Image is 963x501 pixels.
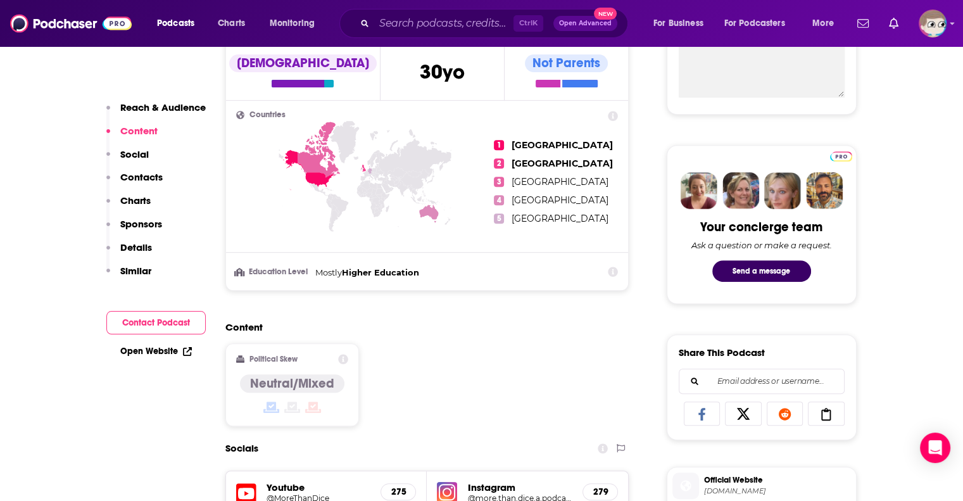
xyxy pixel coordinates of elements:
[767,402,803,426] a: Share on Reddit
[806,172,843,209] img: Jon Profile
[106,194,151,218] button: Charts
[704,486,851,496] span: more-than-dice.com
[884,13,903,34] a: Show notifications dropdown
[120,101,206,113] p: Reach & Audience
[716,13,803,34] button: open menu
[236,268,310,276] h3: Education Level
[210,13,253,34] a: Charts
[513,15,543,32] span: Ctrl K
[830,151,852,162] img: Podchaser Pro
[691,240,832,250] div: Ask a question or make a request.
[725,402,762,426] a: Share on X/Twitter
[830,149,852,162] a: Pro website
[225,321,619,333] h2: Content
[808,402,845,426] a: Copy Link
[553,16,617,31] button: Open AdvancedNew
[420,60,465,84] span: 30 yo
[679,346,765,358] h3: Share This Podcast
[467,481,572,493] h5: Instagram
[120,148,149,160] p: Social
[106,171,163,194] button: Contacts
[229,54,377,72] div: [DEMOGRAPHIC_DATA]
[919,10,947,37] span: Logged in as JeremyBonds
[120,125,158,137] p: Content
[250,376,334,391] h4: Neutral/Mixed
[919,10,947,37] button: Show profile menu
[106,101,206,125] button: Reach & Audience
[342,267,419,277] span: Higher Education
[559,20,612,27] span: Open Advanced
[120,171,163,183] p: Contacts
[315,267,342,277] span: Mostly
[494,158,504,168] span: 2
[512,213,608,224] span: [GEOGRAPHIC_DATA]
[645,13,719,34] button: open menu
[593,486,607,497] h5: 279
[684,402,721,426] a: Share on Facebook
[494,195,504,205] span: 4
[374,13,513,34] input: Search podcasts, credits, & more...
[148,13,211,34] button: open menu
[391,486,405,497] h5: 275
[512,176,608,187] span: [GEOGRAPHIC_DATA]
[106,241,152,265] button: Details
[704,474,851,486] span: Official Website
[106,125,158,148] button: Content
[679,369,845,394] div: Search followers
[120,218,162,230] p: Sponsors
[225,436,258,460] h2: Socials
[712,260,811,282] button: Send a message
[594,8,617,20] span: New
[724,15,785,32] span: For Podcasters
[852,13,874,34] a: Show notifications dropdown
[106,148,149,172] button: Social
[700,219,822,235] div: Your concierge team
[803,13,850,34] button: open menu
[919,10,947,37] img: User Profile
[261,13,331,34] button: open menu
[106,218,162,241] button: Sponsors
[512,194,608,206] span: [GEOGRAPHIC_DATA]
[689,369,834,393] input: Email address or username...
[120,241,152,253] p: Details
[653,15,703,32] span: For Business
[812,15,834,32] span: More
[512,139,613,151] span: [GEOGRAPHIC_DATA]
[120,346,192,357] a: Open Website
[106,311,206,334] button: Contact Podcast
[681,172,717,209] img: Sydney Profile
[494,140,504,150] span: 1
[120,194,151,206] p: Charts
[525,54,608,72] div: Not Parents
[249,111,286,119] span: Countries
[494,213,504,224] span: 5
[270,15,315,32] span: Monitoring
[920,433,950,463] div: Open Intercom Messenger
[722,172,759,209] img: Barbara Profile
[494,177,504,187] span: 3
[218,15,245,32] span: Charts
[764,172,801,209] img: Jules Profile
[672,472,851,499] a: Official Website[DOMAIN_NAME]
[10,11,132,35] img: Podchaser - Follow, Share and Rate Podcasts
[351,9,640,38] div: Search podcasts, credits, & more...
[157,15,194,32] span: Podcasts
[249,355,298,364] h2: Political Skew
[512,158,613,169] span: [GEOGRAPHIC_DATA]
[120,265,151,277] p: Similar
[106,265,151,288] button: Similar
[267,481,371,493] h5: Youtube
